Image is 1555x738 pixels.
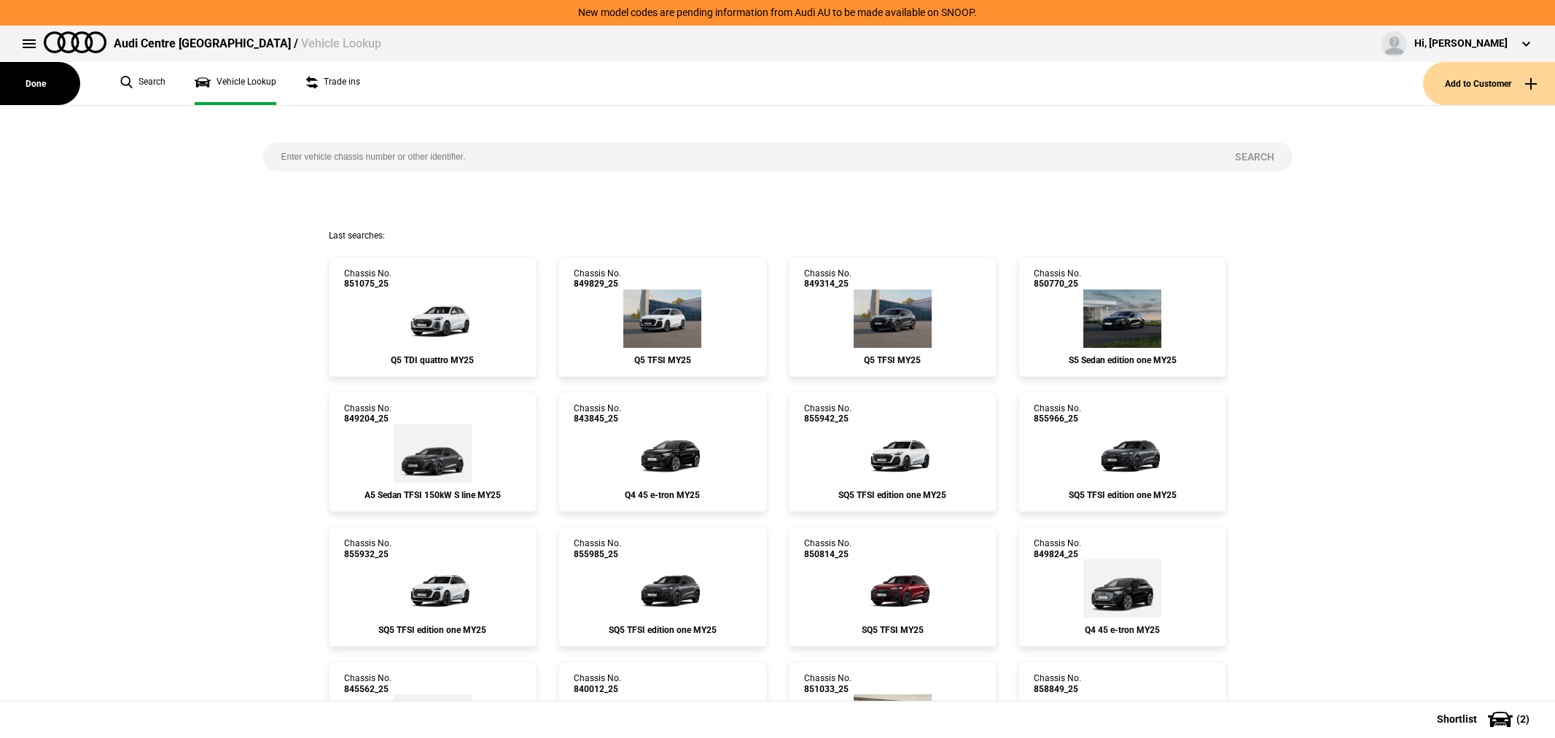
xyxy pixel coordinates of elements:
img: Audi_F4BA53_25_EI_0E0E_4ZD_WA7_WA2_3S2_PWK_PY5_PYY_QQ9_55K_2FS_(Nadin:_2FS_3S2_4ZD_55K_C15_PWK_PY... [619,424,706,483]
img: Audi_GUBS5Y_25LE_GX_2Y2Y_PAH_6FJ_53D_(Nadin:_53D_6FJ_C57_PAH)_ext.png [849,424,936,483]
span: 850814_25 [804,549,851,559]
div: Chassis No. [804,268,851,290]
span: 858849_25 [1034,684,1081,694]
div: Audi Centre [GEOGRAPHIC_DATA] / [114,36,381,52]
a: Trade ins [305,62,360,105]
img: Audi_GUBAUY_25_FW_2Y2Y__(Nadin:_C56)_ext.png [389,290,476,348]
div: Chassis No. [344,403,391,424]
img: Audi_GUBS5Y_25LE_GX_2Y2Y_PAH_6FJ_53D_(Nadin:_53D_6FJ_C57_PAH)_ext.png [389,559,476,618]
div: S5 Sedan edition one MY25 [1034,355,1211,365]
span: 849204_25 [344,413,391,424]
div: Q5 TFSI MY25 [804,355,981,365]
div: SQ5 TFSI edition one MY25 [574,625,751,635]
span: 843845_25 [574,413,621,424]
span: 855932_25 [344,549,391,559]
img: Audi_GUBS5Y_25LE_GX_6Y6Y_PAH_6FJ_53D_(Nadin:_53D_6FJ_C57_PAH)_ext.png [619,559,706,618]
span: Shortlist [1437,714,1477,724]
div: Q5 TFSI MY25 [574,355,751,365]
div: Hi, [PERSON_NAME] [1414,36,1508,51]
div: SQ5 TFSI edition one MY25 [344,625,521,635]
button: Add to Customer [1423,62,1555,105]
div: Chassis No. [574,538,621,559]
span: 849829_25 [574,279,621,289]
span: 855942_25 [804,413,851,424]
span: Last searches: [329,230,385,241]
div: Chassis No. [344,538,391,559]
div: Chassis No. [574,673,621,694]
img: Audi_FU2S5Y_25LE_GX_0E0E_PAH_QL5_3FP_(Nadin:_3FP_C85_PAH_QL5_SN8)_ext.png [1083,290,1161,348]
span: 849314_25 [804,279,851,289]
div: Chassis No. [574,268,621,290]
a: Vehicle Lookup [195,62,276,105]
div: Chassis No. [804,673,851,694]
div: SQ5 TFSI edition one MY25 [804,490,981,500]
div: SQ5 TFSI MY25 [804,625,981,635]
img: audi.png [44,31,106,53]
div: A5 Sedan TFSI 150kW S line MY25 [344,490,521,500]
div: Chassis No. [574,403,621,424]
div: Q4 45 e-tron MY25 [1034,625,1211,635]
span: 849824_25 [1034,549,1081,559]
span: 851033_25 [804,684,851,694]
button: Shortlist(2) [1415,701,1555,737]
img: Audi_GUBS5Y_25LE_GX_6Y6Y_PAH_6FJ_53D_(Nadin:_53D_6FJ_C57_PAH)_ext.png [1079,424,1166,483]
div: Chassis No. [344,673,391,694]
div: Chassis No. [344,268,391,290]
span: ( 2 ) [1516,714,1529,724]
div: Chassis No. [1034,538,1081,559]
span: 855966_25 [1034,413,1081,424]
input: Enter vehicle chassis number or other identifier. [263,142,1217,171]
div: Chassis No. [1034,403,1081,424]
div: Q5 TDI quattro MY25 [344,355,521,365]
div: Q4 45 e-tron MY25 [574,490,751,500]
span: 845562_25 [344,684,391,694]
span: 840012_25 [574,684,621,694]
img: Audi_F4BA53_25_AO_0E0E_WA2_WA7_55K_PY5_PYY_QQ9_(Nadin:_55K_C18_PY5_PYY_QQ9_S7E_WA2_WA7)_ext.png [1083,559,1161,618]
span: 850770_25 [1034,279,1081,289]
div: Chassis No. [1034,268,1081,290]
a: Search [120,62,165,105]
img: Audi_GUBS5Y_25S_GX_S5S5_PAH_2MB_WA2_6FJ_PQ7_53A_PYH_PWO_(Nadin:_2MB_53A_6FJ_C56_PAH_PQ7_PWO_PYH_W... [849,559,936,618]
button: Search [1217,142,1293,171]
span: 851075_25 [344,279,391,289]
img: Audi_FU2AZG_25_FW_6Y6Y_WA9_PAH_9VS_WA7_PYH_3FP_U43_(Nadin:_3FP_9VS_C85_PAH_PYH_SN8_U43_WA7_WA9)_e... [394,424,472,483]
img: Audi_GUBAZG_25_FW_6Y6Y_3FU_PAH_WA7_6FJ_F80_H65_(Nadin:_3FU_6FJ_C56_F80_H65_PAH_S9S_WA7)_ext.png [854,290,932,348]
img: Audi_GUBAZG_25_FW_2Y2Y_PAH_WA7_6FJ_F80_H65_(Nadin:_6FJ_C56_F80_H65_PAH_S9S_WA7)_ext.png [623,290,701,348]
span: Vehicle Lookup [301,36,381,50]
div: SQ5 TFSI edition one MY25 [1034,490,1211,500]
div: Chassis No. [804,538,851,559]
span: 855985_25 [574,549,621,559]
div: Chassis No. [804,403,851,424]
div: Chassis No. [1034,673,1081,694]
